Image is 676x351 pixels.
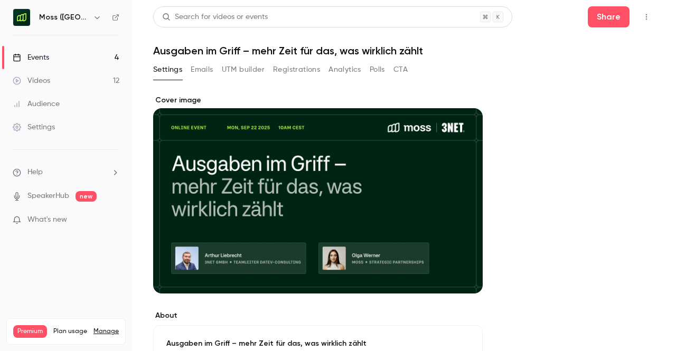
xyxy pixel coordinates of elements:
[39,12,89,23] h6: Moss ([GEOGRAPHIC_DATA])
[93,327,119,336] a: Manage
[166,338,470,349] p: Ausgaben im Griff – mehr Zeit für das, was wirklich zählt
[328,61,361,78] button: Analytics
[222,61,265,78] button: UTM builder
[370,61,385,78] button: Polls
[107,215,119,225] iframe: Noticeable Trigger
[588,6,630,27] button: Share
[13,325,47,338] span: Premium
[393,61,408,78] button: CTA
[13,167,119,178] li: help-dropdown-opener
[27,167,43,178] span: Help
[27,191,69,202] a: SpeakerHub
[13,75,50,86] div: Videos
[153,44,655,57] h1: Ausgaben im Griff – mehr Zeit für das, was wirklich zählt
[153,310,483,321] label: About
[162,12,268,23] div: Search for videos or events
[13,9,30,26] img: Moss (DE)
[13,99,60,109] div: Audience
[273,61,320,78] button: Registrations
[153,95,483,293] section: Cover image
[153,61,182,78] button: Settings
[76,191,97,202] span: new
[13,52,49,63] div: Events
[153,95,483,106] label: Cover image
[27,214,67,225] span: What's new
[191,61,213,78] button: Emails
[13,122,55,132] div: Settings
[53,327,87,336] span: Plan usage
